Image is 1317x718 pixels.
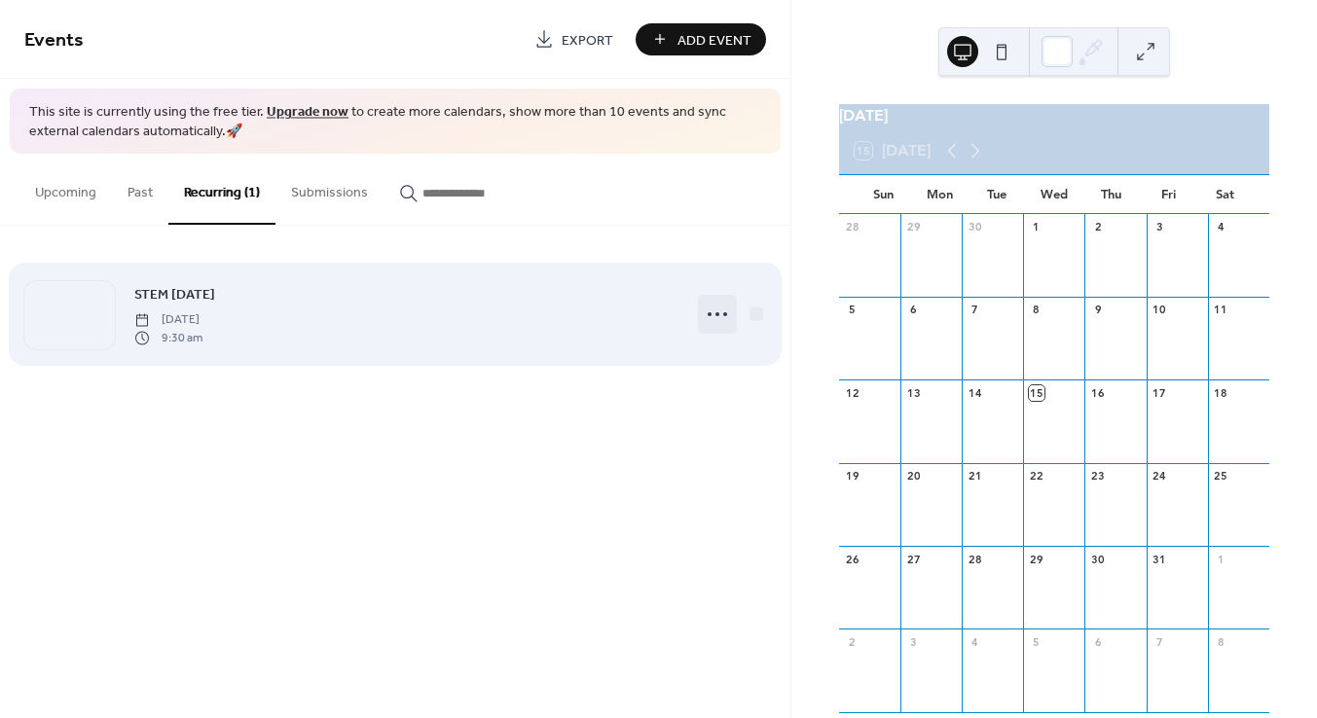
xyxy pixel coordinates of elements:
div: 27 [906,552,921,566]
div: 24 [1152,469,1167,484]
button: Past [112,154,168,223]
button: Recurring (1) [168,154,275,225]
div: Thu [1082,175,1140,214]
span: Add Event [677,30,751,51]
div: 17 [1152,385,1167,400]
div: 7 [968,303,982,317]
div: 21 [968,469,982,484]
div: 5 [1029,634,1043,649]
div: 9 [1090,303,1105,317]
div: Sat [1196,175,1254,214]
div: 20 [906,469,921,484]
a: STEM [DATE] [134,283,215,305]
div: 7 [1152,634,1167,649]
div: 2 [1090,220,1105,234]
div: 8 [1214,634,1228,649]
div: 22 [1029,469,1043,484]
div: 1 [1029,220,1043,234]
div: 23 [1090,469,1105,484]
button: Add Event [636,23,766,55]
div: 2 [845,634,860,649]
div: Mon [911,175,969,214]
span: Export [562,30,613,51]
div: 13 [906,385,921,400]
div: 6 [1090,634,1105,649]
div: 19 [845,469,860,484]
div: 15 [1029,385,1043,400]
div: 3 [906,634,921,649]
div: 28 [845,220,860,234]
span: 9:30 am [134,329,202,346]
div: 31 [1152,552,1167,566]
span: This site is currently using the free tier. to create more calendars, show more than 10 events an... [29,103,761,141]
div: 8 [1029,303,1043,317]
div: 1 [1214,552,1228,566]
div: 14 [968,385,982,400]
div: Wed [1026,175,1083,214]
div: Sun [855,175,912,214]
div: 16 [1090,385,1105,400]
div: 29 [906,220,921,234]
div: 28 [968,552,982,566]
div: 25 [1214,469,1228,484]
div: 26 [845,552,860,566]
div: 6 [906,303,921,317]
span: STEM [DATE] [134,285,215,305]
div: 30 [1090,552,1105,566]
span: [DATE] [134,311,202,329]
button: Upcoming [19,154,112,223]
div: 18 [1214,385,1228,400]
button: Submissions [275,154,384,223]
div: 4 [968,634,982,649]
div: 29 [1029,552,1043,566]
div: 30 [968,220,982,234]
div: Fri [1140,175,1197,214]
div: 11 [1214,303,1228,317]
div: 10 [1152,303,1167,317]
div: 12 [845,385,860,400]
div: 3 [1152,220,1167,234]
div: 4 [1214,220,1228,234]
a: Export [520,23,628,55]
span: Events [24,21,84,59]
div: 5 [845,303,860,317]
div: Tue [969,175,1026,214]
a: Upgrade now [267,99,348,126]
div: [DATE] [839,104,1269,127]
